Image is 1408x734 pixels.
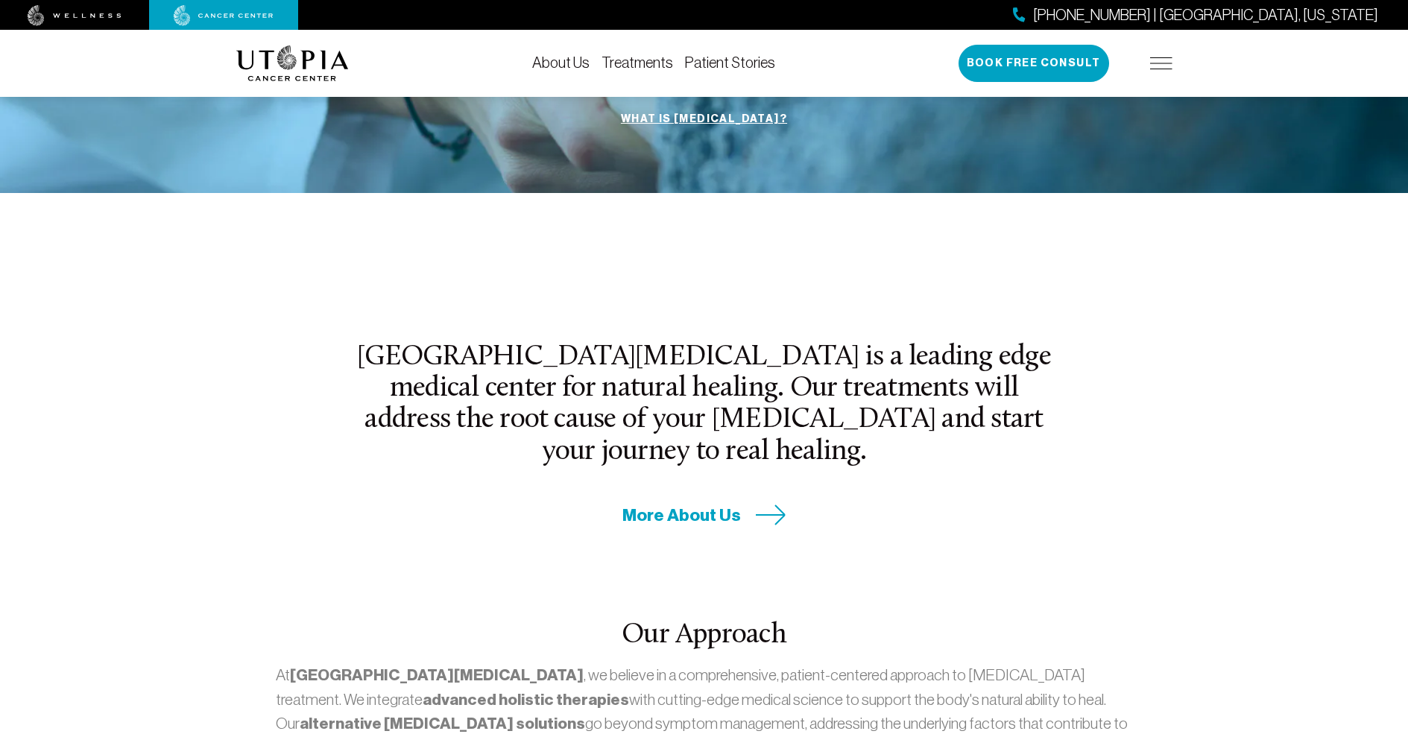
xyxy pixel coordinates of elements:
[174,5,274,26] img: cancer center
[1013,4,1378,26] a: [PHONE_NUMBER] | [GEOGRAPHIC_DATA], [US_STATE]
[622,504,741,527] span: More About Us
[236,45,349,81] img: logo
[300,714,585,733] strong: alternative [MEDICAL_DATA] solutions
[622,504,786,527] a: More About Us
[602,54,673,71] a: Treatments
[617,105,791,133] a: What is [MEDICAL_DATA]?
[959,45,1109,82] button: Book Free Consult
[532,54,590,71] a: About Us
[1150,57,1172,69] img: icon-hamburger
[28,5,121,26] img: wellness
[1033,4,1378,26] span: [PHONE_NUMBER] | [GEOGRAPHIC_DATA], [US_STATE]
[685,54,775,71] a: Patient Stories
[276,620,1132,651] h2: Our Approach
[290,665,584,685] strong: [GEOGRAPHIC_DATA][MEDICAL_DATA]
[423,690,629,709] strong: advanced holistic therapies
[356,342,1053,468] h2: [GEOGRAPHIC_DATA][MEDICAL_DATA] is a leading edge medical center for natural healing. Our treatme...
